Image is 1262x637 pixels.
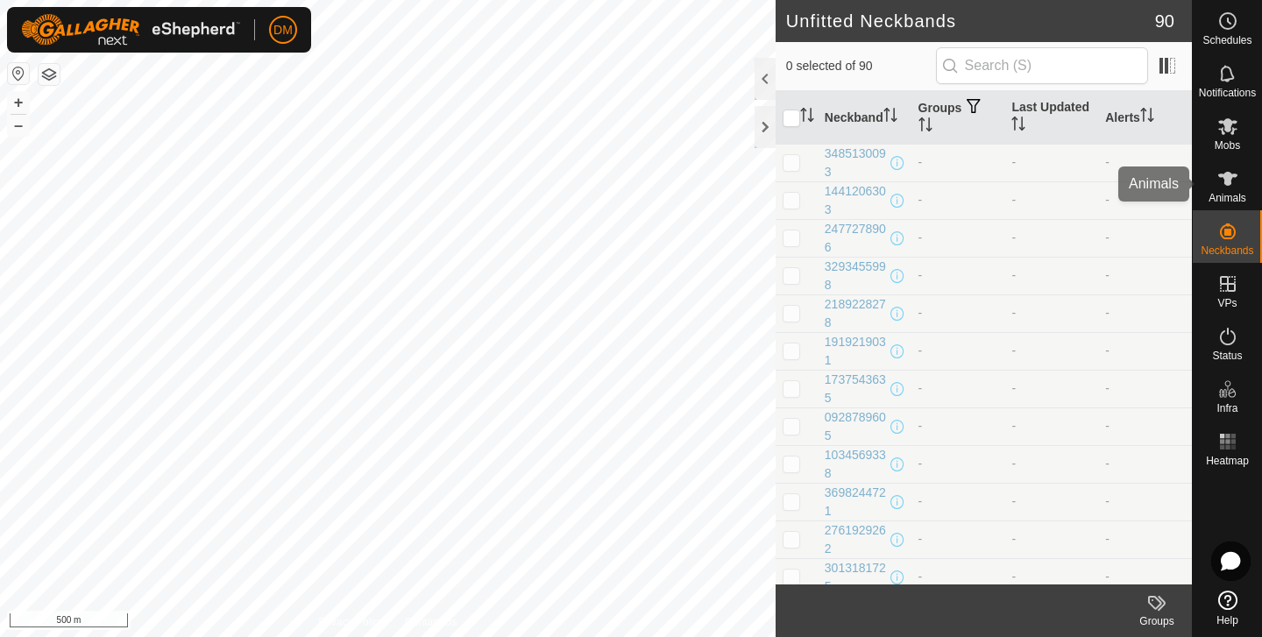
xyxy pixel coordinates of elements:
div: 3698244721 [825,484,887,520]
span: Neckbands [1201,245,1253,256]
td: - [911,483,1005,520]
td: - [1098,219,1192,257]
th: Groups [911,91,1005,145]
span: - [1011,381,1016,395]
td: - [1098,370,1192,407]
span: - [1011,193,1016,207]
td: - [1098,257,1192,294]
td: - [911,219,1005,257]
span: Animals [1209,193,1246,203]
span: Heatmap [1206,456,1249,466]
div: 1034569338 [825,446,887,483]
span: - [1011,230,1016,244]
td: - [911,520,1005,558]
td: - [1098,483,1192,520]
span: DM [273,21,293,39]
span: - [1011,155,1016,169]
td: - [911,181,1005,219]
h2: Unfitted Neckbands [786,11,1155,32]
div: 3293455998 [825,258,887,294]
span: - [1011,343,1016,357]
td: - [1098,144,1192,181]
p-sorticon: Activate to sort [883,110,897,124]
td: - [1098,520,1192,558]
span: - [1011,532,1016,546]
span: Help [1216,615,1238,626]
span: - [1011,419,1016,433]
span: Status [1212,350,1242,361]
span: 0 selected of 90 [786,57,936,75]
span: - [1011,457,1016,471]
a: Contact Us [405,614,457,630]
td: - [1098,294,1192,332]
td: - [1098,332,1192,370]
div: 0928789605 [825,408,887,445]
button: + [8,92,29,113]
td: - [911,294,1005,332]
span: Notifications [1199,88,1256,98]
td: - [1098,558,1192,596]
img: Gallagher Logo [21,14,240,46]
span: Infra [1216,403,1237,414]
td: - [911,144,1005,181]
td: - [911,445,1005,483]
td: - [1098,445,1192,483]
span: - [1011,494,1016,508]
input: Search (S) [936,47,1148,84]
p-sorticon: Activate to sort [800,110,814,124]
span: - [1011,268,1016,282]
p-sorticon: Activate to sort [1140,110,1154,124]
th: Neckband [818,91,911,145]
td: - [911,332,1005,370]
a: Privacy Policy [318,614,384,630]
td: - [911,407,1005,445]
th: Last Updated [1004,91,1098,145]
button: – [8,115,29,136]
span: Schedules [1202,35,1251,46]
td: - [911,558,1005,596]
div: 1737543635 [825,371,887,407]
p-sorticon: Activate to sort [1011,119,1025,133]
span: VPs [1217,298,1237,308]
div: 2189228278 [825,295,887,332]
td: - [1098,181,1192,219]
th: Alerts [1098,91,1192,145]
div: Groups [1122,613,1192,629]
div: 1441206303 [825,182,887,219]
td: - [911,257,1005,294]
span: - [1011,306,1016,320]
td: - [911,370,1005,407]
div: 3485130093 [825,145,887,181]
span: - [1011,570,1016,584]
button: Reset Map [8,63,29,84]
span: 90 [1155,8,1174,34]
td: - [1098,407,1192,445]
button: Map Layers [39,64,60,85]
div: 1919219031 [825,333,887,370]
div: 3013181725 [825,559,887,596]
p-sorticon: Activate to sort [918,120,932,134]
div: 2477278906 [825,220,887,257]
a: Help [1193,584,1262,633]
span: Mobs [1215,140,1240,151]
div: 2761929262 [825,521,887,558]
